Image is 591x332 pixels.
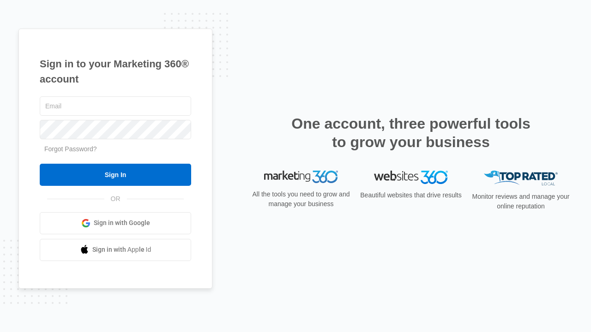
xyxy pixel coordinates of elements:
[40,164,191,186] input: Sign In
[359,190,463,200] p: Beautiful websites that drive results
[40,56,191,87] h1: Sign in to your Marketing 360® account
[40,212,191,234] a: Sign in with Google
[249,190,353,209] p: All the tools you need to grow and manage your business
[469,192,573,211] p: Monitor reviews and manage your online reputation
[92,245,151,255] span: Sign in with Apple Id
[44,145,97,153] a: Forgot Password?
[104,194,127,204] span: OR
[40,239,191,261] a: Sign in with Apple Id
[289,114,533,151] h2: One account, three powerful tools to grow your business
[40,96,191,116] input: Email
[264,171,338,184] img: Marketing 360
[94,218,150,228] span: Sign in with Google
[484,171,558,186] img: Top Rated Local
[374,171,448,184] img: Websites 360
